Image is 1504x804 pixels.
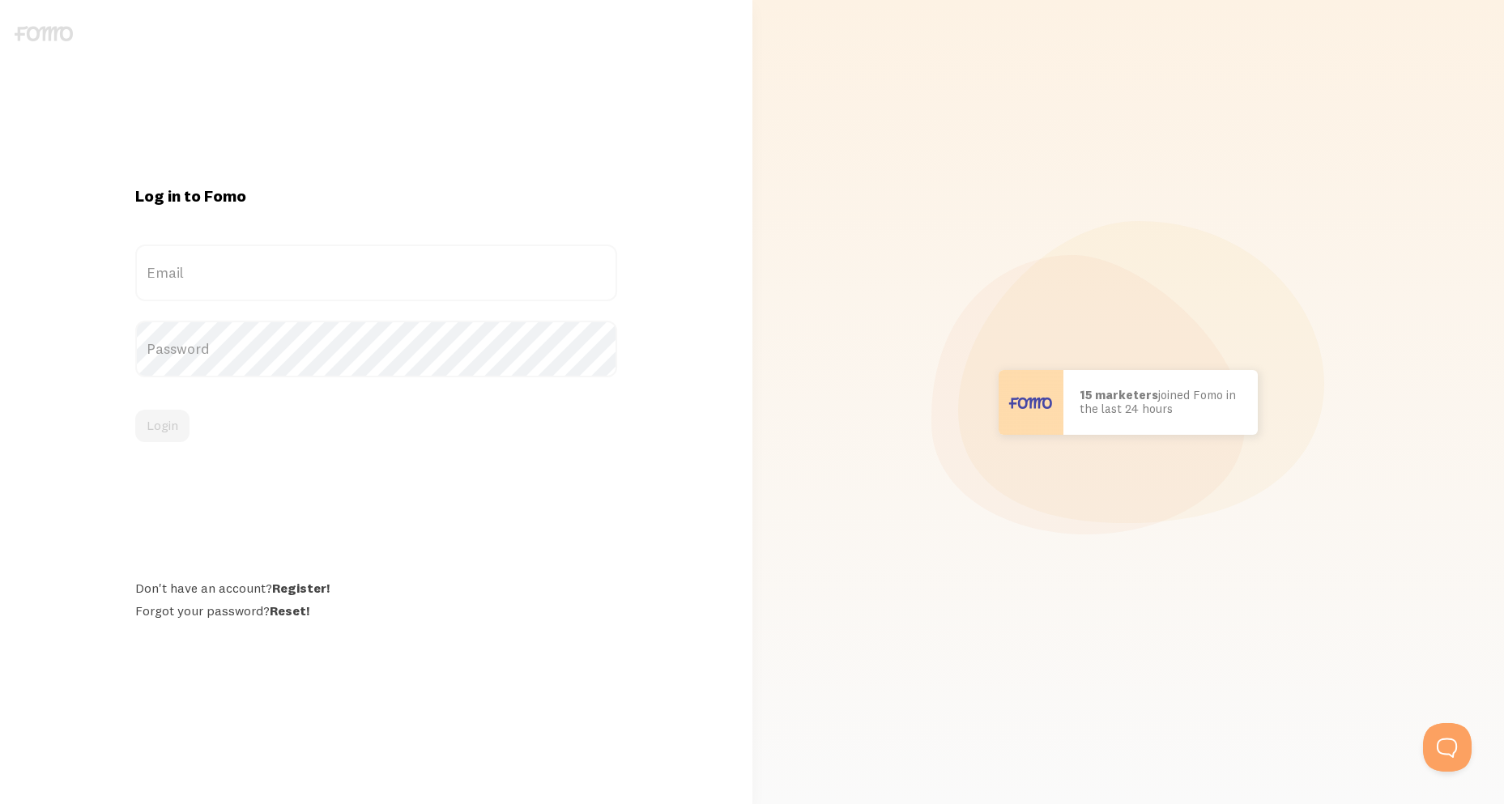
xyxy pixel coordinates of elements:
[1080,389,1242,415] p: joined Fomo in the last 24 hours
[15,26,73,41] img: fomo-logo-gray-b99e0e8ada9f9040e2984d0d95b3b12da0074ffd48d1e5cb62ac37fc77b0b268.svg
[999,370,1063,435] img: User avatar
[270,602,309,619] a: Reset!
[1423,723,1472,772] iframe: Help Scout Beacon - Open
[135,245,617,301] label: Email
[272,580,330,596] a: Register!
[135,185,617,206] h1: Log in to Fomo
[135,602,617,619] div: Forgot your password?
[135,580,617,596] div: Don't have an account?
[135,321,617,377] label: Password
[1080,387,1158,402] b: 15 marketers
